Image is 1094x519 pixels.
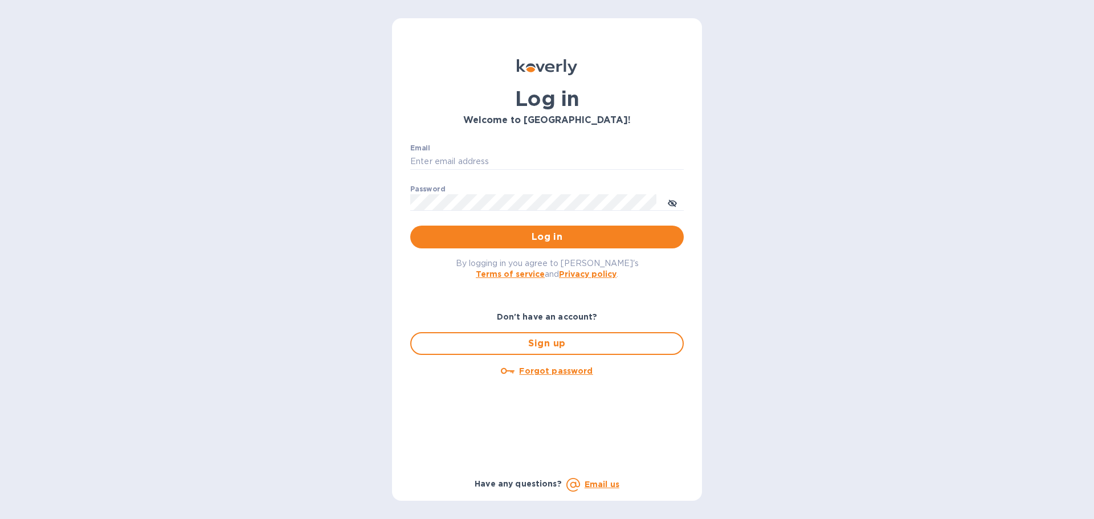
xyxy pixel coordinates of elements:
[517,59,577,75] img: Koverly
[410,226,684,248] button: Log in
[410,115,684,126] h3: Welcome to [GEOGRAPHIC_DATA]!
[559,269,617,279] a: Privacy policy
[410,332,684,355] button: Sign up
[585,480,619,489] a: Email us
[519,366,593,375] u: Forgot password
[410,87,684,111] h1: Log in
[410,186,445,193] label: Password
[421,337,673,350] span: Sign up
[410,145,430,152] label: Email
[497,312,598,321] b: Don't have an account?
[410,153,684,170] input: Enter email address
[661,191,684,214] button: toggle password visibility
[476,269,545,279] a: Terms of service
[456,259,639,279] span: By logging in you agree to [PERSON_NAME]'s and .
[419,230,675,244] span: Log in
[475,479,562,488] b: Have any questions?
